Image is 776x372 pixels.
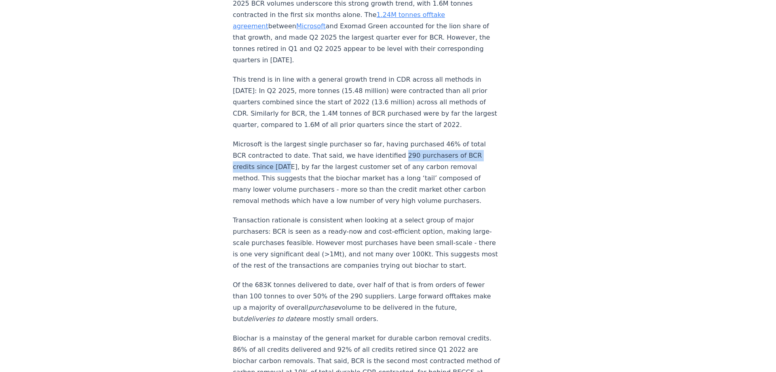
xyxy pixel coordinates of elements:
[233,279,500,325] p: Of the 683K tonnes delivered to date, over half of that is from orders of fewer than 100 tonnes t...
[233,74,500,131] p: This trend is in line with a general growth trend in CDR across all methods in [DATE]: In Q2 2025...
[233,215,500,271] p: Transaction rationale is consistent when looking at a select group of major purchasers: BCR is se...
[277,315,300,323] em: to date
[296,22,326,30] a: Microsoft
[308,304,338,311] em: purchase
[244,315,275,323] em: deliveries
[233,139,500,207] p: Microsoft is the largest single purchaser so far, having purchased 46% of total BCR contracted to...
